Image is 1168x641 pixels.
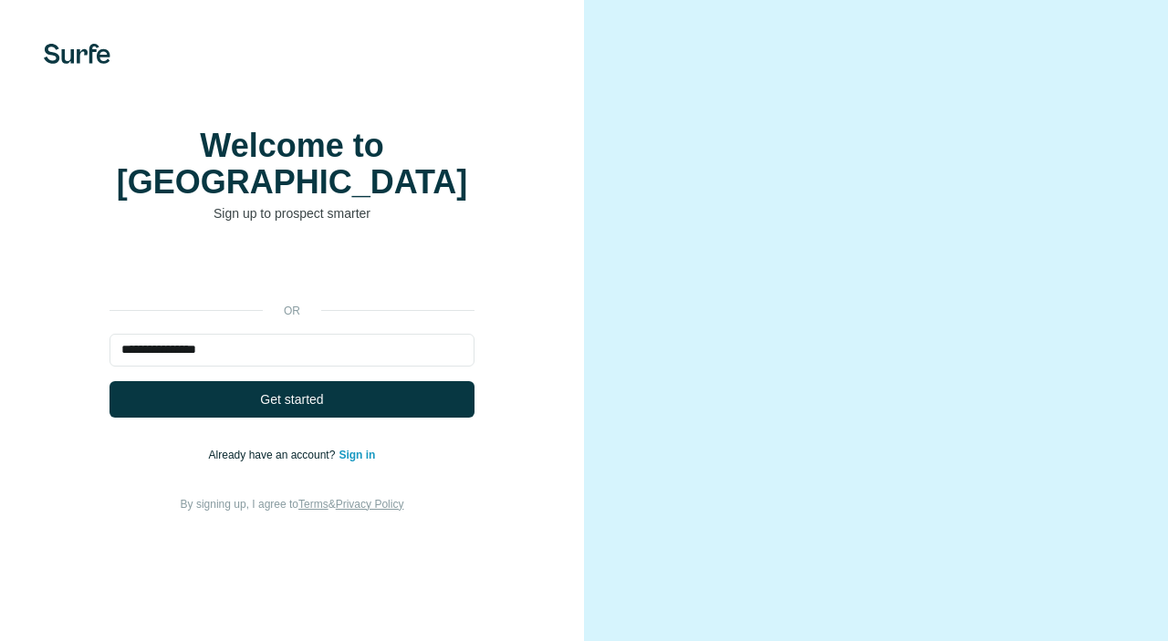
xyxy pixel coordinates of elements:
iframe: Botón de Acceder con Google [100,250,484,290]
a: Terms [298,498,328,511]
h1: Welcome to [GEOGRAPHIC_DATA] [109,128,474,201]
p: or [263,303,321,319]
button: Get started [109,381,474,418]
span: Get started [260,390,323,408]
span: Already have an account? [209,449,339,461]
img: Surfe's logo [44,44,110,64]
a: Privacy Policy [336,498,404,511]
p: Sign up to prospect smarter [109,204,474,222]
span: By signing up, I agree to & [181,498,404,511]
a: Sign in [339,449,375,461]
